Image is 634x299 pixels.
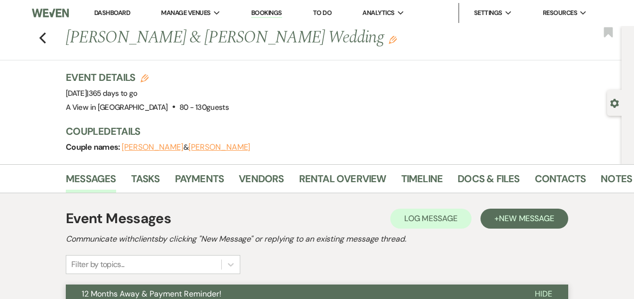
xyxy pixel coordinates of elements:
span: Log Message [404,213,458,224]
span: | [87,88,137,98]
button: Open lead details [610,98,619,107]
button: [PERSON_NAME] [122,143,183,151]
span: 365 days to go [89,88,138,98]
span: Couple names: [66,142,122,152]
h1: [PERSON_NAME] & [PERSON_NAME] Wedding [66,26,506,50]
span: 80 - 130 guests [179,102,229,112]
a: Tasks [131,171,160,193]
span: Resources [543,8,577,18]
img: Weven Logo [32,2,69,23]
span: New Message [499,213,554,224]
span: Manage Venues [161,8,210,18]
span: Settings [474,8,502,18]
h3: Event Details [66,70,229,84]
span: 12 Months Away & Payment Reminder! [82,289,221,299]
span: [DATE] [66,88,138,98]
span: Analytics [362,8,394,18]
h3: Couple Details [66,124,612,138]
button: Log Message [390,209,472,229]
h1: Event Messages [66,208,171,229]
a: Rental Overview [299,171,386,193]
button: Edit [389,35,397,44]
span: & [122,142,250,152]
a: Bookings [251,8,282,18]
span: A View in [GEOGRAPHIC_DATA] [66,102,168,112]
a: Timeline [401,171,443,193]
a: Messages [66,171,116,193]
a: Notes [601,171,632,193]
a: To Do [313,8,331,17]
a: Dashboard [94,8,130,17]
button: [PERSON_NAME] [188,143,250,151]
div: Filter by topics... [71,259,125,271]
button: +New Message [480,209,568,229]
a: Contacts [535,171,586,193]
span: Hide [535,289,552,299]
h2: Communicate with clients by clicking "New Message" or replying to an existing message thread. [66,233,568,245]
a: Payments [175,171,224,193]
a: Vendors [239,171,284,193]
a: Docs & Files [458,171,519,193]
